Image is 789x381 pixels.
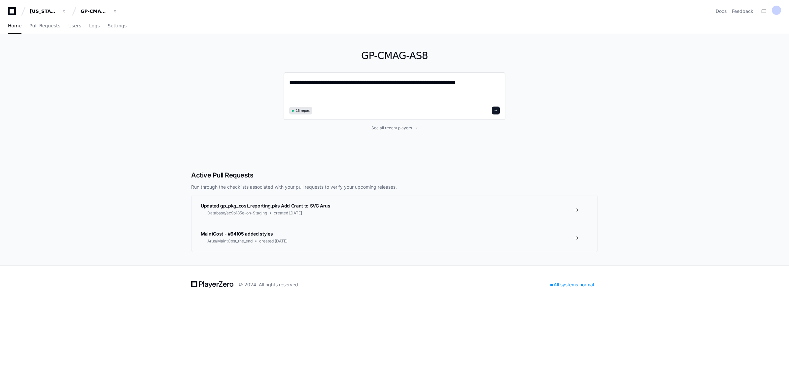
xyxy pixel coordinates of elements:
[27,5,69,17] button: [US_STATE] Pacific
[284,125,505,131] a: See all recent players
[201,231,273,237] span: MaintCost - #64105 added styles
[89,18,100,34] a: Logs
[201,203,330,208] span: Updated gp_pkg_cost_reporting.pks Add Grant to SVC Arus
[68,24,81,28] span: Users
[259,238,288,244] span: created [DATE]
[371,125,412,131] span: See all recent players
[8,18,21,34] a: Home
[29,18,60,34] a: Pull Requests
[89,24,100,28] span: Logs
[284,50,505,62] h1: GP-CMAG-AS8
[30,8,58,15] div: [US_STATE] Pacific
[78,5,120,17] button: GP-CMAG-AS8
[191,196,598,224] a: Updated gp_pkg_cost_reporting.pks Add Grant to SVC ArusDatabase/ac9b185e-on-Stagingcreated [DATE]
[8,24,21,28] span: Home
[207,210,267,216] span: Database/ac9b185e-on-Staging
[274,210,302,216] span: created [DATE]
[207,238,253,244] span: Arus/MaintCost_the_end
[546,280,598,289] div: All systems normal
[732,8,753,15] button: Feedback
[191,224,598,252] a: MaintCost - #64105 added stylesArus/MaintCost_the_endcreated [DATE]
[81,8,109,15] div: GP-CMAG-AS8
[296,108,310,113] span: 15 repos
[29,24,60,28] span: Pull Requests
[108,18,126,34] a: Settings
[108,24,126,28] span: Settings
[191,171,598,180] h2: Active Pull Requests
[716,8,727,15] a: Docs
[191,184,598,190] p: Run through the checklists associated with your pull requests to verify your upcoming releases.
[239,281,299,288] div: © 2024. All rights reserved.
[68,18,81,34] a: Users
